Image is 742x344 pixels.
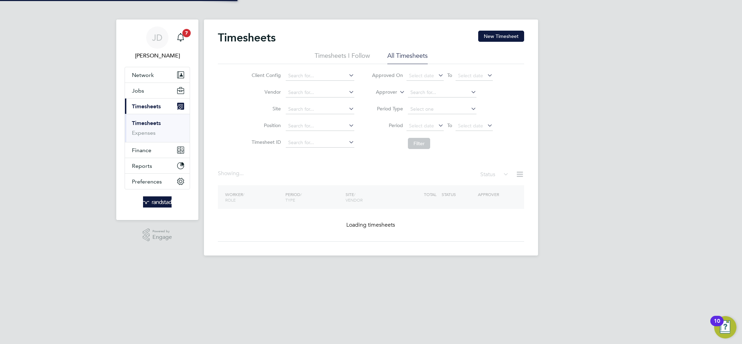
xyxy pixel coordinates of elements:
a: Expenses [132,130,156,136]
a: Go to home page [125,196,190,208]
span: Select date [409,72,434,79]
button: Network [125,67,190,83]
a: 7 [174,26,188,49]
button: Reports [125,158,190,173]
span: Finance [132,147,151,154]
span: Jobs [132,87,144,94]
div: Showing [218,170,245,177]
h2: Timesheets [218,31,276,45]
input: Search for... [286,104,354,114]
input: Search for... [286,138,354,148]
span: Select date [409,123,434,129]
button: Open Resource Center, 10 new notifications [714,316,736,338]
span: Preferences [132,178,162,185]
nav: Main navigation [116,19,198,220]
span: Powered by [152,228,172,234]
input: Search for... [286,121,354,131]
label: Client Config [250,72,281,78]
span: Network [132,72,154,78]
label: Period Type [372,105,403,112]
label: Timesheet ID [250,139,281,145]
span: To [445,71,454,80]
li: Timesheets I Follow [315,52,370,64]
div: 10 [714,321,720,330]
label: Position [250,122,281,128]
label: Site [250,105,281,112]
input: Search for... [286,71,354,81]
label: Vendor [250,89,281,95]
label: Approver [366,89,397,96]
span: JD [152,33,163,42]
span: ... [239,170,244,177]
label: Approved On [372,72,403,78]
a: JD[PERSON_NAME] [125,26,190,60]
a: Powered byEngage [143,228,172,242]
input: Select one [408,104,476,114]
button: Jobs [125,83,190,98]
span: Select date [458,123,483,129]
span: Select date [458,72,483,79]
span: Timesheets [132,103,161,110]
li: All Timesheets [387,52,428,64]
input: Search for... [286,88,354,97]
button: Preferences [125,174,190,189]
span: Jacob Donaldson [125,52,190,60]
button: Filter [408,138,430,149]
button: New Timesheet [478,31,524,42]
div: Timesheets [125,114,190,142]
input: Search for... [408,88,476,97]
div: Status [480,170,510,180]
span: 7 [182,29,191,37]
img: randstad-logo-retina.png [143,196,172,208]
button: Timesheets [125,99,190,114]
span: To [445,121,454,130]
button: Finance [125,142,190,158]
a: Timesheets [132,120,161,126]
label: Period [372,122,403,128]
span: Reports [132,163,152,169]
span: Engage [152,234,172,240]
